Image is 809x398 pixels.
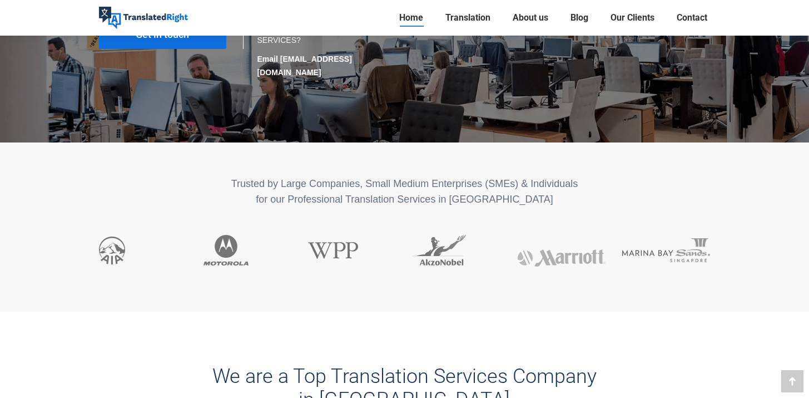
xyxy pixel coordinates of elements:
[677,12,707,23] span: Contact
[607,10,658,26] a: Our Clients
[513,12,548,23] span: About us
[99,7,188,29] img: Translated Right
[204,235,249,266] img: Motorola using Translated Right translation services for their technology and software industry
[570,12,588,23] span: Blog
[399,12,423,23] span: Home
[396,10,426,26] a: Home
[673,10,711,26] a: Contact
[509,10,552,26] a: About us
[257,55,352,77] strong: Email [EMAIL_ADDRESS][DOMAIN_NAME]
[257,20,394,79] div: QUESTIONS ON TRANSLATION SERVICES?
[445,12,490,23] span: Translation
[99,176,711,207] p: Trusted by Large Companies, Small Medium Enterprises (SMEs) & Individuals for our Professional Tr...
[567,10,592,26] a: Blog
[308,242,358,259] img: WPP communication company
[442,10,494,26] a: Translation
[99,237,125,264] img: AIA insurance company using Translated Right services
[413,235,466,266] img: AkzoNobel international paint company
[611,12,654,23] span: Our Clients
